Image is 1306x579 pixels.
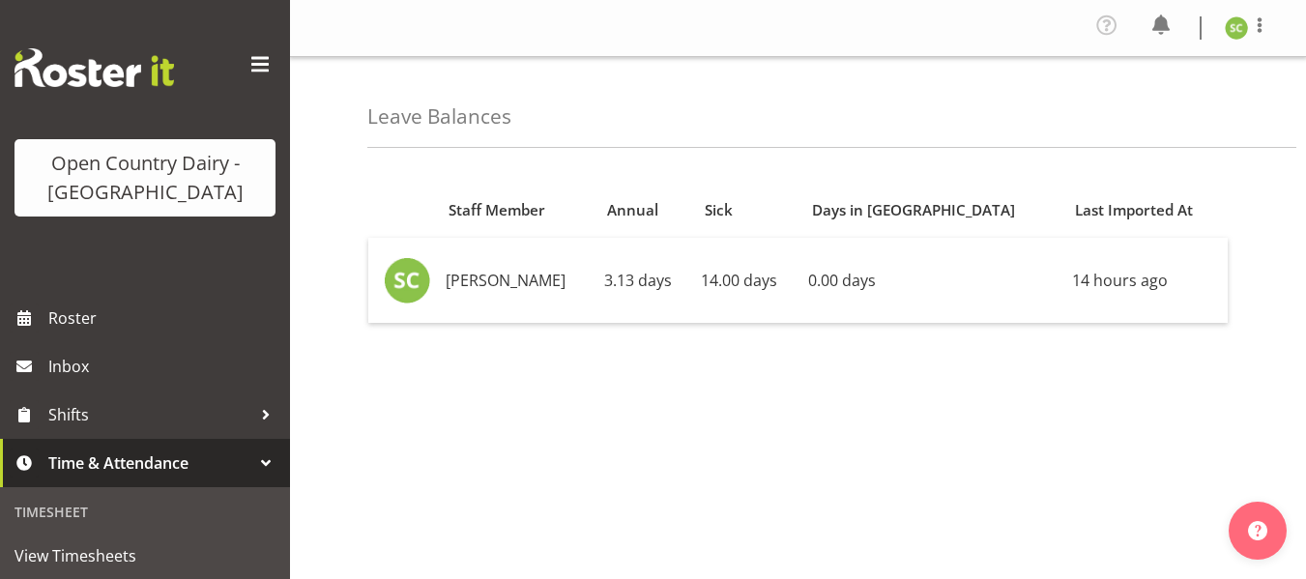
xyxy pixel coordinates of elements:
[1248,521,1267,540] img: help-xxl-2.png
[449,199,585,221] div: Staff Member
[604,270,672,291] span: 3.13 days
[367,105,511,128] h4: Leave Balances
[1075,199,1217,221] div: Last Imported At
[607,199,682,221] div: Annual
[438,238,596,323] td: [PERSON_NAME]
[812,199,1053,221] div: Days in [GEOGRAPHIC_DATA]
[384,257,430,304] img: sukhpreet-chandi8208.jpg
[5,492,285,532] div: Timesheet
[701,270,777,291] span: 14.00 days
[48,352,280,381] span: Inbox
[48,400,251,429] span: Shifts
[48,449,251,478] span: Time & Attendance
[48,304,280,333] span: Roster
[705,199,790,221] div: Sick
[808,270,876,291] span: 0.00 days
[15,48,174,87] img: Rosterit website logo
[1072,270,1168,291] span: 14 hours ago
[1225,16,1248,40] img: sukhpreet-chandi8208.jpg
[34,149,256,207] div: Open Country Dairy - [GEOGRAPHIC_DATA]
[15,541,276,570] span: View Timesheets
